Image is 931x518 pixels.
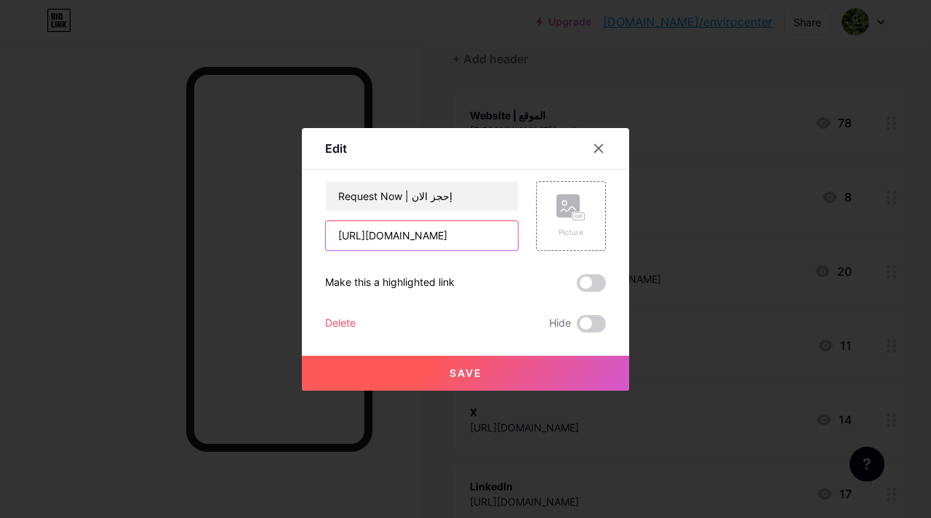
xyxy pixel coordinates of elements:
[325,140,347,157] div: Edit
[549,315,571,332] span: Hide
[325,315,356,332] div: Delete
[556,227,586,238] div: Picture
[326,182,518,211] input: Title
[325,274,455,292] div: Make this a highlighted link
[449,367,482,379] span: Save
[326,221,518,250] input: URL
[302,356,629,391] button: Save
